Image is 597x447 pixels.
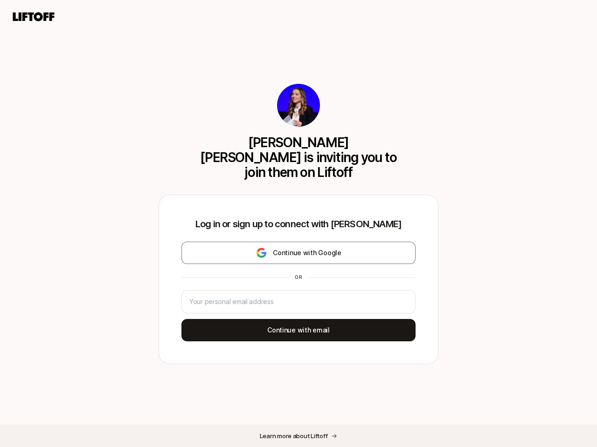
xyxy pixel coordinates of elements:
p: [PERSON_NAME] [PERSON_NAME] is inviting you to join them on Liftoff [197,135,400,180]
input: Your personal email address [189,296,408,307]
p: Log in or sign up to connect with [PERSON_NAME] [181,217,416,230]
button: Continue with Google [181,242,416,264]
img: 891135f0_4162_4ff7_9523_6dcedf045379.jpg [277,84,320,127]
button: Learn more about Liftoff [252,427,345,444]
button: Continue with email [181,319,416,341]
img: google-logo [256,247,267,258]
div: or [291,273,306,281]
